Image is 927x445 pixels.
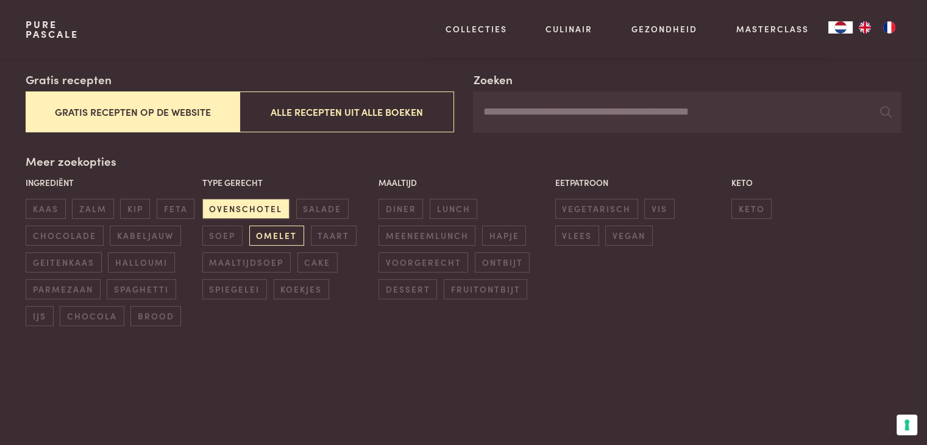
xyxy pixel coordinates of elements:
[120,199,150,219] span: kip
[26,71,112,88] label: Gratis recepten
[26,279,100,299] span: parmezaan
[202,226,243,246] span: soep
[545,23,592,35] a: Culinair
[26,176,196,189] p: Ingrediënt
[296,199,349,219] span: salade
[26,226,103,246] span: chocolade
[274,279,329,299] span: koekjes
[378,279,437,299] span: dessert
[378,252,468,272] span: voorgerecht
[473,71,512,88] label: Zoeken
[130,306,181,326] span: brood
[430,199,477,219] span: lunch
[202,279,267,299] span: spiegelei
[853,21,901,34] ul: Language list
[828,21,853,34] div: Language
[311,226,357,246] span: taart
[555,226,599,246] span: vlees
[644,199,674,219] span: vis
[378,199,423,219] span: diner
[736,23,809,35] a: Masterclass
[240,91,453,132] button: Alle recepten uit alle boeken
[378,176,549,189] p: Maaltijd
[877,21,901,34] a: FR
[249,226,304,246] span: omelet
[72,199,113,219] span: zalm
[26,20,79,39] a: PurePascale
[444,279,527,299] span: fruitontbijt
[26,306,53,326] span: ijs
[631,23,697,35] a: Gezondheid
[731,176,901,189] p: Keto
[107,279,176,299] span: spaghetti
[110,226,180,246] span: kabeljauw
[60,306,124,326] span: chocola
[605,226,652,246] span: vegan
[475,252,530,272] span: ontbijt
[897,415,917,435] button: Uw voorkeuren voor toestemming voor trackingtechnologieën
[26,252,101,272] span: geitenkaas
[482,226,526,246] span: hapje
[731,199,772,219] span: keto
[555,199,638,219] span: vegetarisch
[828,21,901,34] aside: Language selected: Nederlands
[202,176,372,189] p: Type gerecht
[555,176,725,189] p: Eetpatroon
[853,21,877,34] a: EN
[202,252,291,272] span: maaltijdsoep
[157,199,194,219] span: feta
[446,23,507,35] a: Collecties
[202,199,289,219] span: ovenschotel
[828,21,853,34] a: NL
[26,91,240,132] button: Gratis recepten op de website
[378,226,475,246] span: meeneemlunch
[26,199,65,219] span: kaas
[108,252,174,272] span: halloumi
[297,252,338,272] span: cake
